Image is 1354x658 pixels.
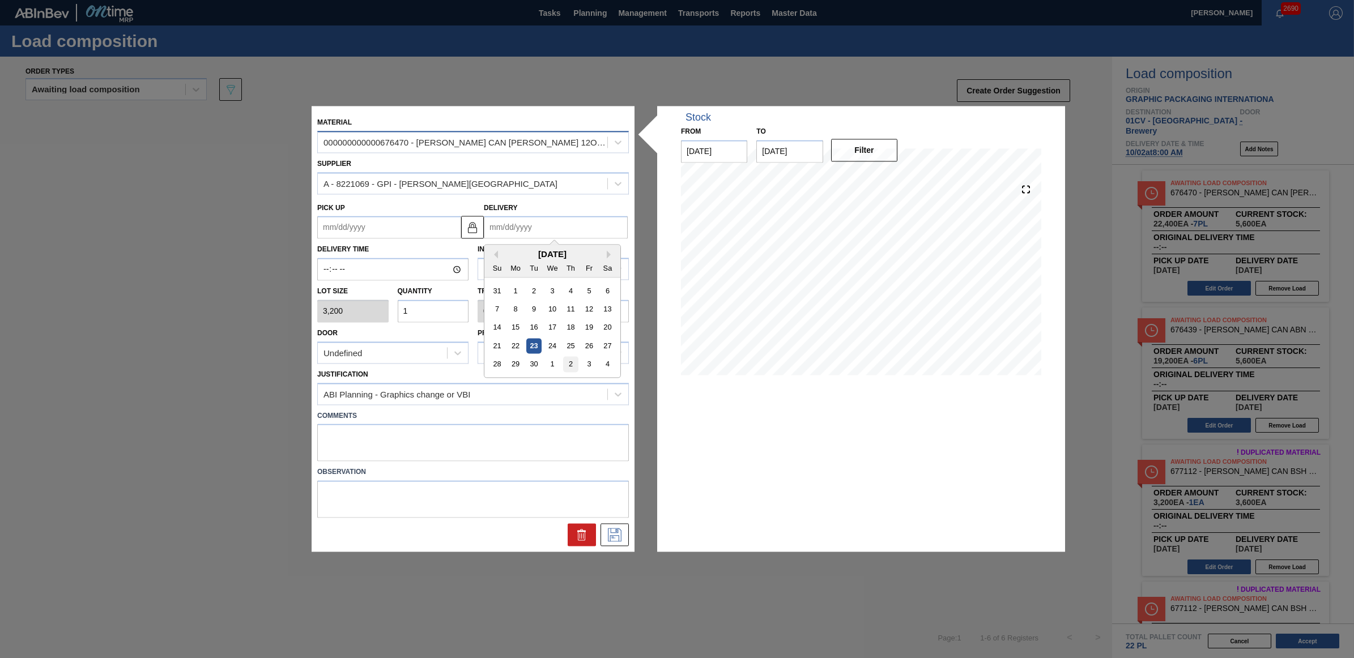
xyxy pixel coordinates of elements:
div: Choose Sunday, August 31st, 2025 [489,283,505,298]
div: Choose Friday, September 26th, 2025 [581,339,597,354]
div: A - 8221069 - GPI - [PERSON_NAME][GEOGRAPHIC_DATA] [323,179,557,189]
div: ABI Planning - Graphics change or VBI [323,389,470,399]
div: Save Suggestion [601,524,629,546]
label: Comments [317,408,629,424]
label: Supplier [317,160,351,168]
div: Choose Tuesday, September 16th, 2025 [526,320,542,335]
label: From [681,127,701,135]
div: Choose Monday, September 1st, 2025 [508,283,523,298]
label: Trucks [478,288,506,296]
label: Quantity [398,288,432,296]
label: Lot size [317,284,389,300]
div: Choose Friday, September 12th, 2025 [581,302,597,317]
div: Choose Friday, October 3rd, 2025 [581,357,597,372]
label: Justification [317,370,368,378]
div: Choose Monday, September 29th, 2025 [508,357,523,372]
div: Choose Thursday, September 18th, 2025 [563,320,578,335]
div: Choose Saturday, September 6th, 2025 [600,283,615,298]
div: Choose Sunday, September 21st, 2025 [489,339,505,354]
div: Choose Wednesday, September 10th, 2025 [544,302,560,317]
input: mm/dd/yyyy [484,216,628,239]
label: Delivery [484,204,518,212]
div: Choose Sunday, September 7th, 2025 [489,302,505,317]
div: Choose Monday, September 22nd, 2025 [508,339,523,354]
label: Delivery Time [317,242,469,258]
div: Choose Thursday, September 11th, 2025 [563,302,578,317]
div: Choose Tuesday, September 30th, 2025 [526,357,542,372]
label: Observation [317,464,629,481]
div: Fr [581,260,597,276]
label: Pick up [317,204,345,212]
div: Choose Monday, September 8th, 2025 [508,302,523,317]
div: [DATE] [484,250,620,259]
button: Filter [831,139,897,161]
input: mm/dd/yyyy [681,140,747,163]
div: Choose Thursday, October 2nd, 2025 [563,357,578,372]
div: Choose Saturday, October 4th, 2025 [600,357,615,372]
label: Door [317,329,338,337]
div: month 2025-09 [488,282,616,374]
button: Next Month [607,251,615,259]
div: Choose Sunday, September 28th, 2025 [489,357,505,372]
div: Undefined [323,348,362,358]
div: Choose Thursday, September 4th, 2025 [563,283,578,298]
label: Incoterm [478,246,514,254]
div: Choose Wednesday, September 3rd, 2025 [544,283,560,298]
div: Choose Tuesday, September 9th, 2025 [526,302,542,317]
div: Mo [508,260,523,276]
div: Choose Friday, September 19th, 2025 [581,320,597,335]
input: mm/dd/yyyy [756,140,823,163]
div: Tu [526,260,542,276]
div: Choose Saturday, September 13th, 2025 [600,302,615,317]
div: Delete Suggestion [568,524,596,546]
label: to [756,127,765,135]
input: mm/dd/yyyy [317,216,461,239]
div: Choose Tuesday, September 2nd, 2025 [526,283,542,298]
div: Stock [685,112,711,123]
div: Choose Monday, September 15th, 2025 [508,320,523,335]
div: 000000000000676470 - [PERSON_NAME] CAN [PERSON_NAME] 12OZ TWNSTK 30/12 CAN 0922 [323,138,608,147]
div: Choose Saturday, September 27th, 2025 [600,339,615,354]
div: Choose Wednesday, September 17th, 2025 [544,320,560,335]
button: Previous Month [490,251,498,259]
div: Choose Wednesday, October 1st, 2025 [544,357,560,372]
div: Choose Friday, September 5th, 2025 [581,283,597,298]
label: Material [317,118,352,126]
div: Sa [600,260,615,276]
div: We [544,260,560,276]
div: Su [489,260,505,276]
div: Choose Tuesday, September 23rd, 2025 [526,339,542,354]
label: Production Line [478,329,540,337]
div: Choose Sunday, September 14th, 2025 [489,320,505,335]
div: Choose Saturday, September 20th, 2025 [600,320,615,335]
div: Choose Thursday, September 25th, 2025 [563,339,578,354]
div: Choose Wednesday, September 24th, 2025 [544,339,560,354]
div: Th [563,260,578,276]
img: locked [466,220,479,234]
button: locked [461,216,484,238]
